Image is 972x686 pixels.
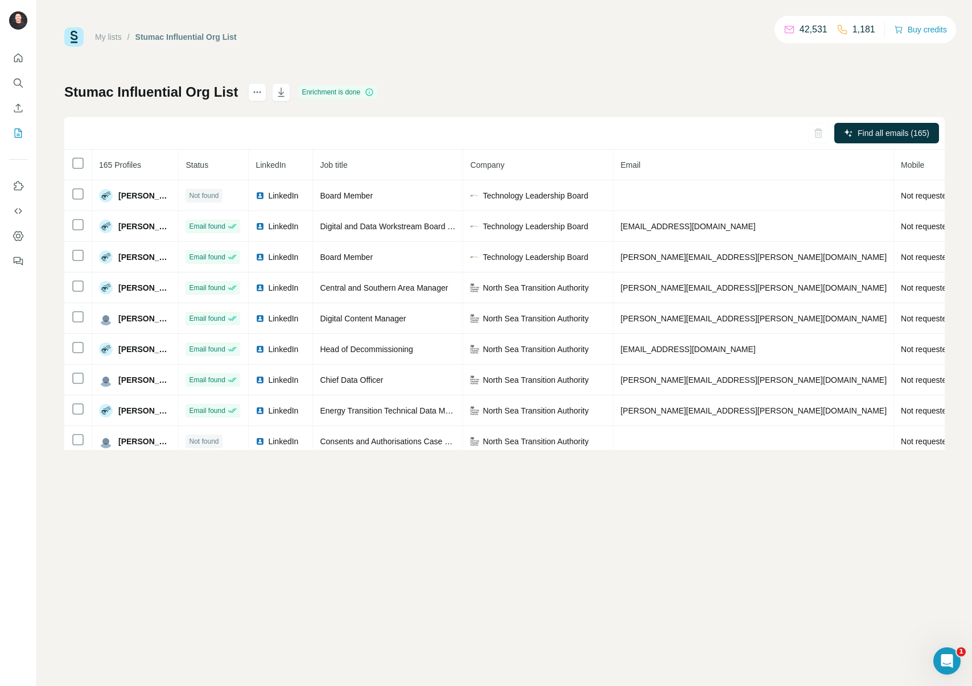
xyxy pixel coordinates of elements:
[268,251,298,263] span: LinkedIn
[901,191,951,200] span: Not requested
[483,344,588,355] span: North Sea Transition Authority
[118,374,171,386] span: [PERSON_NAME]
[483,251,588,263] span: Technology Leadership Board
[483,221,588,232] span: Technology Leadership Board
[320,283,448,292] span: Central and Southern Area Manager
[256,283,265,292] img: LinkedIn logo
[9,73,27,93] button: Search
[901,253,951,262] span: Not requested
[483,405,588,416] span: North Sea Transition Authority
[470,375,479,385] img: company-logo
[470,314,479,323] img: company-logo
[118,221,171,232] span: [PERSON_NAME]
[189,313,225,324] span: Email found
[320,314,406,323] span: Digital Content Manager
[268,221,298,232] span: LinkedIn
[189,436,219,447] span: Not found
[470,253,479,262] img: company-logo
[858,127,929,139] span: Find all emails (165)
[99,281,113,295] img: Avatar
[901,406,951,415] span: Not requested
[320,253,373,262] span: Board Member
[483,374,588,386] span: North Sea Transition Authority
[620,406,887,415] span: [PERSON_NAME][EMAIL_ADDRESS][PERSON_NAME][DOMAIN_NAME]
[118,282,171,294] span: [PERSON_NAME]
[127,31,130,43] li: /
[268,282,298,294] span: LinkedIn
[118,344,171,355] span: [PERSON_NAME]
[901,375,951,385] span: Not requested
[800,23,827,36] p: 42,531
[99,312,113,325] img: Avatar
[118,313,171,324] span: [PERSON_NAME]
[470,345,479,354] img: company-logo
[470,437,479,446] img: company-logo
[320,222,476,231] span: Digital and Data Workstream Board Member
[9,98,27,118] button: Enrich CSV
[189,221,225,232] span: Email found
[470,160,504,170] span: Company
[901,222,951,231] span: Not requested
[189,375,225,385] span: Email found
[901,345,951,354] span: Not requested
[620,160,640,170] span: Email
[189,252,225,262] span: Email found
[901,283,951,292] span: Not requested
[95,32,122,42] a: My lists
[9,176,27,196] button: Use Surfe on LinkedIn
[256,437,265,446] img: LinkedIn logo
[901,160,924,170] span: Mobile
[268,374,298,386] span: LinkedIn
[268,190,298,201] span: LinkedIn
[483,313,588,324] span: North Sea Transition Authority
[9,11,27,30] img: Avatar
[118,436,171,447] span: [PERSON_NAME]
[933,647,961,675] iframe: Intercom live chat
[901,314,951,323] span: Not requested
[483,282,588,294] span: North Sea Transition Authority
[9,251,27,271] button: Feedback
[99,404,113,418] img: Avatar
[834,123,939,143] button: Find all emails (165)
[189,344,225,354] span: Email found
[320,345,413,354] span: Head of Decommissioning
[620,375,887,385] span: [PERSON_NAME][EMAIL_ADDRESS][PERSON_NAME][DOMAIN_NAME]
[268,313,298,324] span: LinkedIn
[957,647,966,656] span: 1
[268,405,298,416] span: LinkedIn
[99,189,113,203] img: Avatar
[320,160,347,170] span: Job title
[256,375,265,385] img: LinkedIn logo
[268,436,298,447] span: LinkedIn
[894,22,947,38] button: Buy credits
[620,283,887,292] span: [PERSON_NAME][EMAIL_ADDRESS][PERSON_NAME][DOMAIN_NAME]
[99,342,113,356] img: Avatar
[256,160,286,170] span: LinkedIn
[9,123,27,143] button: My lists
[189,191,219,201] span: Not found
[118,190,171,201] span: [PERSON_NAME]
[64,83,238,101] h1: Stumac Influential Org List
[620,314,887,323] span: [PERSON_NAME][EMAIL_ADDRESS][PERSON_NAME][DOMAIN_NAME]
[256,253,265,262] img: LinkedIn logo
[320,406,470,415] span: Energy Transition Technical Data Manager
[320,437,476,446] span: Consents and Authorisations Case Manager
[298,85,377,99] div: Enrichment is done
[99,250,113,264] img: Avatar
[118,251,171,263] span: [PERSON_NAME]
[470,406,479,415] img: company-logo
[118,405,171,416] span: [PERSON_NAME]
[470,283,479,292] img: company-logo
[483,436,588,447] span: North Sea Transition Authority
[320,375,383,385] span: Chief Data Officer
[99,435,113,448] img: Avatar
[620,253,887,262] span: [PERSON_NAME][EMAIL_ADDRESS][PERSON_NAME][DOMAIN_NAME]
[189,406,225,416] span: Email found
[470,222,479,231] img: company-logo
[268,344,298,355] span: LinkedIn
[135,31,237,43] div: Stumac Influential Org List
[852,23,875,36] p: 1,181
[99,160,141,170] span: 165 Profiles
[320,191,373,200] span: Board Member
[9,48,27,68] button: Quick start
